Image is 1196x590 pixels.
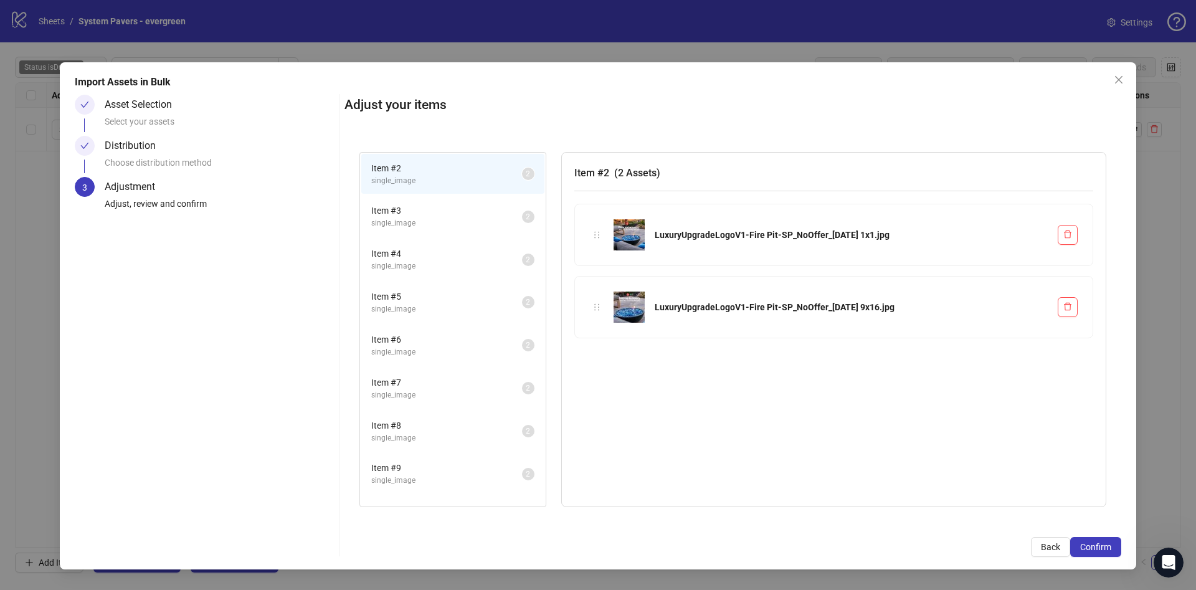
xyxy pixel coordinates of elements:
div: Create a ticket [26,305,224,318]
sup: 2 [522,425,534,437]
span: 2 [526,341,530,350]
span: single_image [371,475,522,487]
span: Back [1041,542,1060,552]
div: Choose distribution method [105,156,334,177]
div: Documentation [26,265,209,278]
span: single_image [371,389,522,401]
span: check [80,100,89,109]
div: Report a Bug [26,328,209,341]
div: holder [590,300,604,314]
span: Item # 4 [371,247,522,260]
div: [PERSON_NAME] [55,201,128,214]
div: holder [590,228,604,242]
span: Item # 6 [371,333,522,346]
sup: 2 [522,296,534,308]
sup: 2 [522,211,534,223]
img: LuxuryUpgradeLogoV1-Fire Pit-SP_NoOffer_2025-10-3 1x1.jpg [614,219,645,250]
div: Close [214,20,237,42]
sup: 2 [522,168,534,180]
span: Item # 5 [371,290,522,303]
div: Recent messageProfile image for LauraMissing ad copiesWe've completed your ticket[PERSON_NAME]•53... [12,146,237,225]
button: Back [1031,537,1070,557]
div: Recent message [26,157,224,170]
img: Profile image for Laura [26,183,50,207]
span: Home [48,420,76,429]
span: We've completed your ticket [55,189,180,199]
span: Item # 8 [371,419,522,432]
sup: 2 [522,254,534,266]
span: holder [592,303,601,312]
div: Adjustment [105,177,165,197]
span: Item # 10 [371,504,522,518]
span: single_image [371,432,522,444]
div: Adjust, review and confirm [105,197,334,218]
span: Confirm [1080,542,1111,552]
h2: Adjust your items [344,95,1121,115]
span: delete [1063,302,1072,311]
span: delete [1063,230,1072,239]
span: 2 [526,169,530,178]
a: Request a feature [18,237,231,260]
img: LuxuryUpgradeLogoV1-Fire Pit-SP_NoOffer_2025-10-3 9x16.jpg [614,292,645,323]
span: single_image [371,217,522,229]
span: Missing ad copies [68,175,145,188]
div: • 53m ago [130,201,174,214]
div: Profile image for LauraMissing ad copiesWe've completed your ticket[PERSON_NAME]•53m ago [13,165,236,224]
span: single_image [371,303,522,315]
span: single_image [371,260,522,272]
span: 2 [526,298,530,307]
span: check [80,141,89,150]
div: LuxuryUpgradeLogoV1-Fire Pit-SP_NoOffer_[DATE] 1x1.jpg [655,228,1048,242]
span: close [1114,75,1124,85]
div: Request a feature [26,242,209,255]
span: 2 [526,212,530,221]
sup: 2 [522,382,534,394]
a: Documentation [18,260,231,283]
div: Distribution [105,136,166,156]
span: Item # 7 [371,376,522,389]
span: Messages [166,420,209,429]
span: 3 [82,183,87,193]
button: Messages [125,389,249,439]
sup: 2 [522,468,534,480]
div: Import Assets in Bulk [75,75,1121,90]
iframe: Intercom live chat [1154,548,1184,578]
span: 2 [526,427,530,435]
h3: Item # 2 [574,165,1093,181]
span: 2 [526,255,530,264]
span: holder [592,231,601,239]
button: Delete [1058,297,1078,317]
button: Delete [1058,225,1078,245]
span: Item # 9 [371,461,522,475]
span: single_image [371,175,522,187]
p: How can we help? [25,110,224,131]
span: 2 [526,384,530,393]
div: LuxuryUpgradeLogoV1-Fire Pit-SP_NoOffer_[DATE] 9x16.jpg [655,300,1048,314]
div: Select your assets [105,115,334,136]
span: Item # 3 [371,204,522,217]
button: Confirm [1070,537,1121,557]
span: single_image [371,346,522,358]
span: ( 2 Assets ) [614,167,660,179]
span: Item # 2 [371,161,522,175]
span: 2 [526,470,530,478]
p: Hi [PERSON_NAME] [25,88,224,110]
div: Asset Selection [105,95,182,115]
div: Report a Bug [18,323,231,346]
button: Close [1109,70,1129,90]
sup: 2 [522,339,534,351]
